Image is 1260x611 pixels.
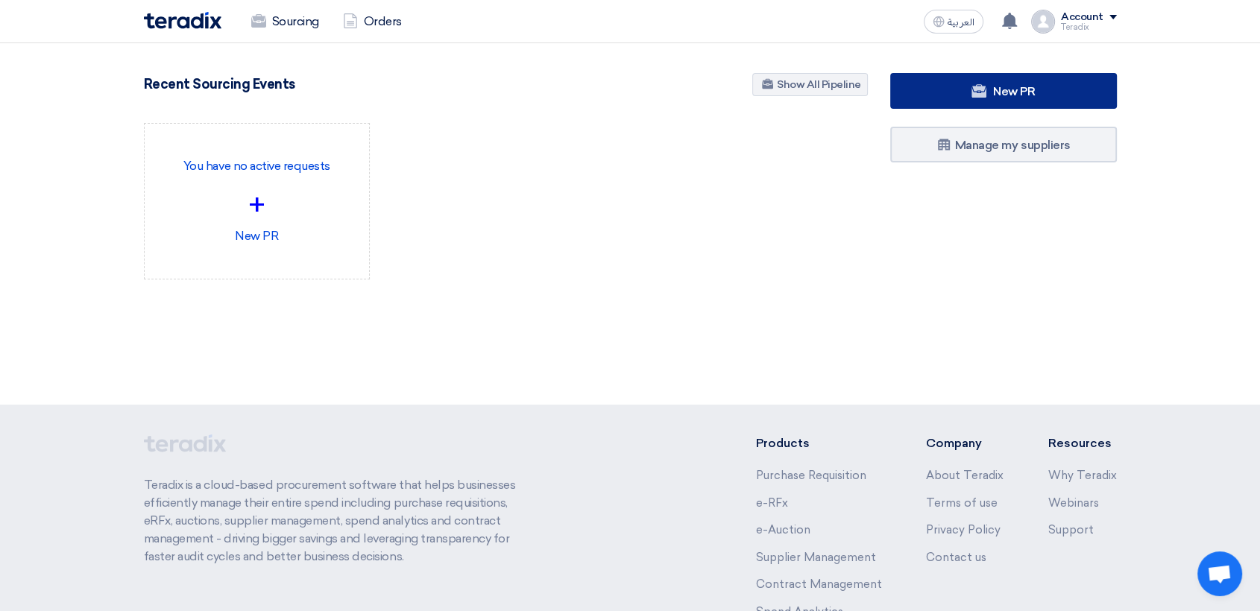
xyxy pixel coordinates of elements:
[1031,10,1055,34] img: profile_test.png
[755,577,881,591] a: Contract Management
[755,469,866,482] a: Purchase Requisition
[926,551,986,564] a: Contact us
[1048,496,1099,510] a: Webinars
[1061,11,1103,24] div: Account
[157,183,358,227] div: +
[144,12,221,29] img: Teradix logo
[144,76,295,92] h4: Recent Sourcing Events
[157,136,358,267] div: New PR
[331,5,414,38] a: Orders
[1048,434,1117,452] li: Resources
[926,469,1004,482] a: About Teradix
[1197,551,1242,596] div: Open chat
[239,5,331,38] a: Sourcing
[948,17,974,28] span: العربية
[755,551,875,564] a: Supplier Management
[157,157,358,175] p: You have no active requests
[1048,523,1094,536] a: Support
[755,523,810,536] a: e-Auction
[993,84,1035,98] span: New PR
[144,476,533,566] p: Teradix is a cloud-based procurement software that helps businesses efficiently manage their enti...
[926,434,1004,452] li: Company
[755,496,787,510] a: e-RFx
[926,523,1001,536] a: Privacy Policy
[752,73,868,96] a: Show All Pipeline
[924,10,983,34] button: العربية
[890,127,1117,162] a: Manage my suppliers
[1061,23,1117,31] div: Teradix
[1048,469,1117,482] a: Why Teradix
[926,496,998,510] a: Terms of use
[755,434,881,452] li: Products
